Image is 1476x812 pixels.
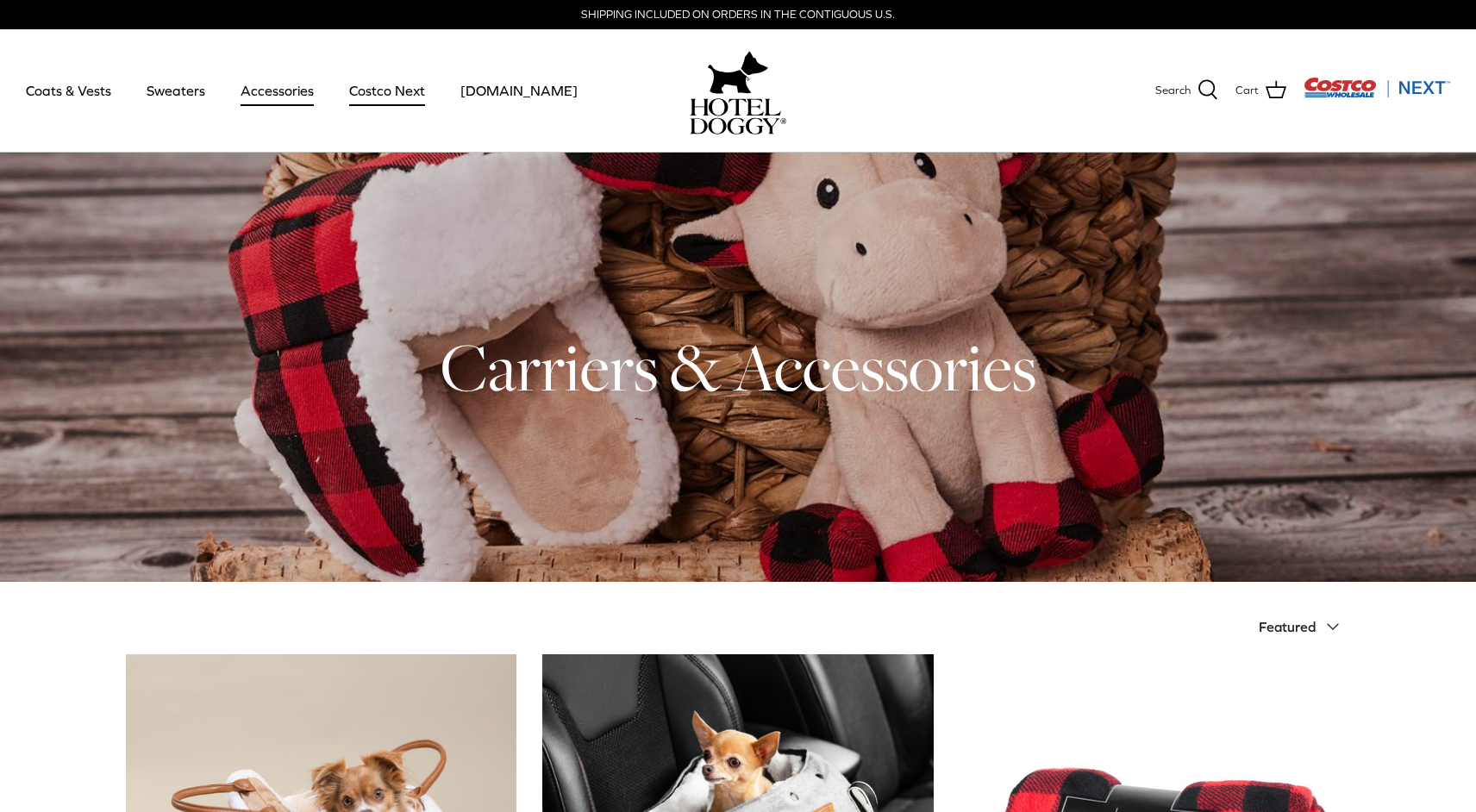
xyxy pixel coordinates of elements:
a: Cart [1235,79,1286,102]
img: hoteldoggy.com [708,47,768,98]
a: Accessories [225,61,329,120]
a: Sweaters [131,61,221,120]
span: Cart [1235,82,1259,100]
span: Featured [1259,619,1316,634]
a: Visit Costco Next [1304,88,1450,101]
img: hoteldoggycom [690,98,786,134]
a: Coats & Vests [10,61,127,120]
a: hoteldoggy.com hoteldoggycom [690,47,786,134]
button: Featured [1259,608,1350,646]
h1: Carriers & Accessories [126,325,1350,409]
img: Costco Next [1304,77,1450,98]
a: Search [1155,79,1218,102]
a: Costco Next [334,61,441,120]
span: Search [1155,82,1191,100]
a: [DOMAIN_NAME] [445,61,593,120]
